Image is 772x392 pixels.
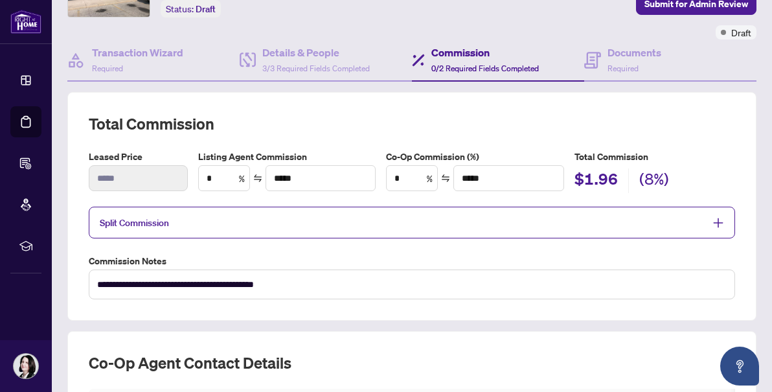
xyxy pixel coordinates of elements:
span: 0/2 Required Fields Completed [431,63,539,73]
span: Split Commission [100,217,169,229]
img: logo [10,10,41,34]
label: Co-Op Commission (%) [386,150,563,164]
div: Split Commission [89,207,735,238]
h5: Total Commission [574,150,735,164]
span: 3/3 Required Fields Completed [262,63,370,73]
h2: (8%) [639,168,669,193]
h4: Transaction Wizard [92,45,183,60]
label: Commission Notes [89,254,735,268]
span: swap [441,174,450,183]
img: Profile Icon [14,354,38,378]
label: Leased Price [89,150,188,164]
span: Draft [731,25,751,40]
span: plus [712,217,724,229]
button: Open asap [720,347,759,386]
label: Listing Agent Commission [198,150,376,164]
h4: Commission [431,45,539,60]
h2: Co-op Agent Contact Details [89,352,735,373]
h4: Details & People [262,45,370,60]
h4: Documents [607,45,661,60]
span: Required [92,63,123,73]
h2: $1.96 [574,168,618,193]
h2: Total Commission [89,113,735,134]
span: Draft [196,3,216,15]
span: Required [607,63,639,73]
span: swap [253,174,262,183]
